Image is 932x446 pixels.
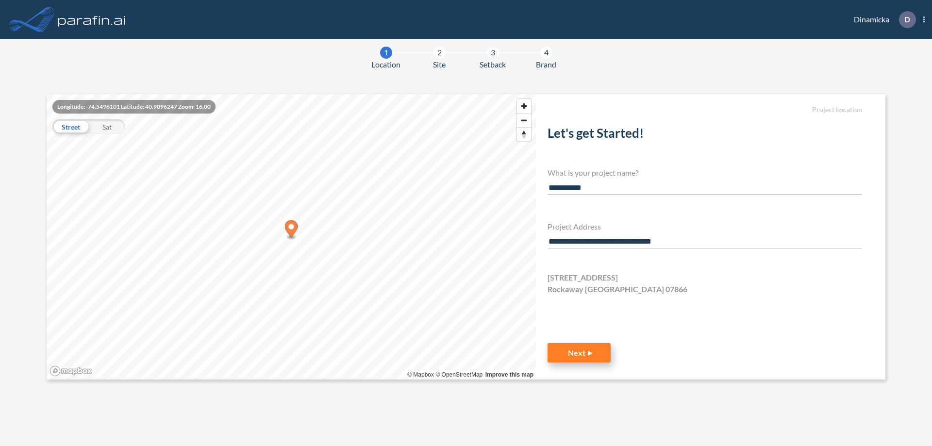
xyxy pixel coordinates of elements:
[480,59,506,70] span: Setback
[548,272,618,283] span: [STREET_ADDRESS]
[487,47,499,59] div: 3
[485,371,533,378] a: Improve this map
[371,59,400,70] span: Location
[548,222,862,231] h4: Project Address
[433,47,446,59] div: 2
[839,11,925,28] div: Dinamicka
[285,220,298,240] div: Map marker
[548,283,687,295] span: Rockaway [GEOGRAPHIC_DATA] 07866
[540,47,552,59] div: 4
[548,343,611,363] button: Next
[407,371,434,378] a: Mapbox
[517,127,531,141] button: Reset bearing to north
[517,114,531,127] span: Zoom out
[517,113,531,127] button: Zoom out
[517,99,531,113] button: Zoom in
[47,94,536,380] canvas: Map
[435,371,483,378] a: OpenStreetMap
[89,119,125,134] div: Sat
[380,47,392,59] div: 1
[548,106,862,114] h5: Project Location
[517,128,531,141] span: Reset bearing to north
[548,126,862,145] h2: Let's get Started!
[56,10,128,29] img: logo
[433,59,446,70] span: Site
[536,59,556,70] span: Brand
[50,365,92,377] a: Mapbox homepage
[904,15,910,24] p: D
[548,168,862,177] h4: What is your project name?
[52,100,216,114] div: Longitude: -74.5496101 Latitude: 40.9096247 Zoom: 16.00
[52,119,89,134] div: Street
